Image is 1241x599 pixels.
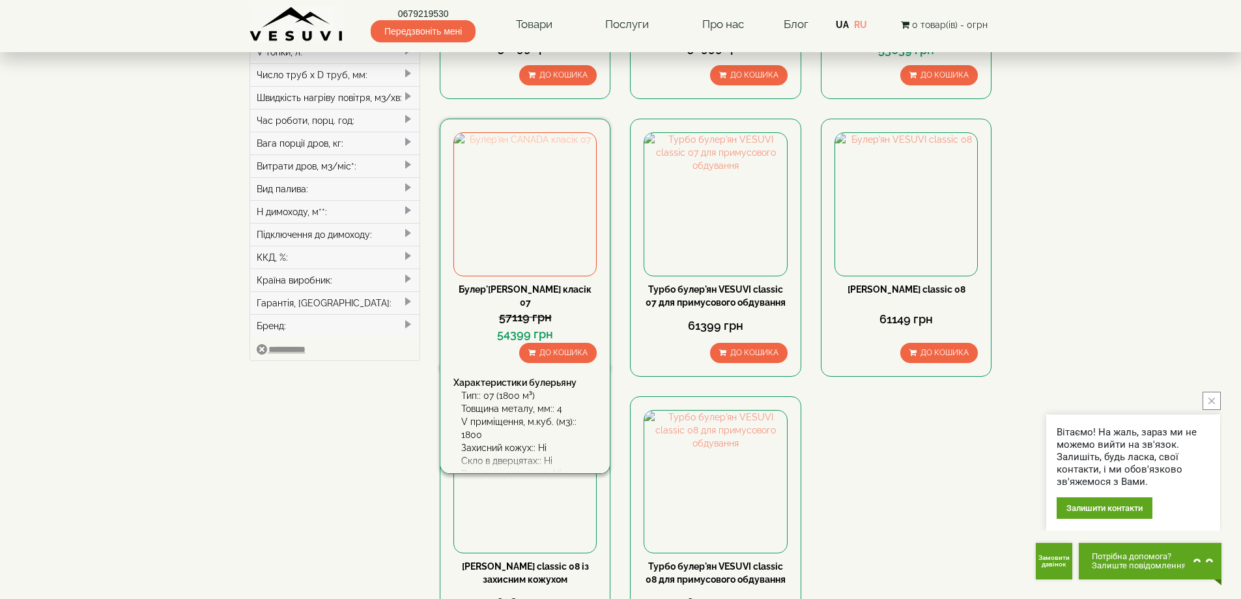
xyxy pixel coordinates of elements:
[848,284,965,295] a: [PERSON_NAME] classic 08
[250,7,344,42] img: Завод VESUVI
[646,284,786,308] a: Турбо булер'ян VESUVI classic 07 для примусового обдування
[519,343,597,363] button: До кошика
[1057,497,1152,519] div: Залишити контакти
[250,200,420,223] div: H димоходу, м**:
[453,309,597,326] div: 57119 грн
[835,133,977,275] img: Булер'ян VESUVI classic 08
[250,246,420,269] div: ККД, %:
[854,20,867,30] a: RU
[503,10,565,40] a: Товари
[644,411,786,553] img: Турбо булер'ян VESUVI classic 08 для примусового обдування
[1036,555,1072,568] span: Замовити дзвінок
[834,311,978,328] div: 61149 грн
[1057,426,1210,488] div: Вітаємо! На жаль, зараз ми не можемо вийти на зв'язок. Залишіть, будь ласка, свої контакти, і ми ...
[371,20,476,42] span: Передзвоніть мені
[689,10,757,40] a: Про нас
[453,326,597,343] div: 54399 грн
[250,269,420,291] div: Країна виробник:
[250,291,420,314] div: Гарантія, [GEOGRAPHIC_DATA]:
[912,20,988,30] span: 0 товар(ів) - 0грн
[461,415,597,441] div: V приміщення, м.куб. (м3):: 1800
[371,7,476,20] a: 0679219530
[710,65,788,85] button: До кошика
[250,177,420,200] div: Вид палива:
[250,86,420,109] div: Швидкість нагріву повітря, м3/хв:
[900,343,978,363] button: До кошика
[459,284,592,308] a: Булер'[PERSON_NAME] класік 07
[900,65,978,85] button: До кошика
[646,561,786,585] a: Турбо булер'ян VESUVI classic 08 для примусового обдування
[461,441,597,454] div: Захисний кожух:: Ні
[920,70,969,80] span: До кошика
[453,376,597,389] div: Характеристики булерьяну
[519,65,597,85] button: До кошика
[454,133,596,275] img: Булер'ян CANADA класік 07
[250,109,420,132] div: Час роботи, порц. год:
[454,411,596,553] img: Булер'ян VESUVI classic 08 із захисним кожухом
[539,348,588,357] span: До кошика
[897,18,991,32] button: 0 товар(ів) - 0грн
[592,10,662,40] a: Послуги
[644,317,787,334] div: 61399 грн
[644,133,786,275] img: Турбо булер'ян VESUVI classic 07 для примусового обдування
[730,70,778,80] span: До кошика
[461,389,597,402] div: Тип:: 07 (1800 м³)
[920,348,969,357] span: До кошика
[1203,392,1221,410] button: close button
[462,561,589,585] a: [PERSON_NAME] classic 08 із захисним кожухом
[710,343,788,363] button: До кошика
[250,223,420,246] div: Підключення до димоходу:
[1079,543,1221,579] button: Chat button
[1092,552,1186,561] span: Потрібна допомога?
[730,348,778,357] span: До кошика
[539,70,588,80] span: До кошика
[250,314,420,337] div: Бренд:
[461,402,597,415] div: Товщина металу, мм:: 4
[250,154,420,177] div: Витрати дров, м3/міс*:
[1036,543,1072,579] button: Get Call button
[784,18,808,31] a: Блог
[250,132,420,154] div: Вага порції дров, кг:
[250,63,420,86] div: Число труб x D труб, мм:
[836,20,849,30] a: UA
[1092,561,1186,570] span: Залиште повідомлення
